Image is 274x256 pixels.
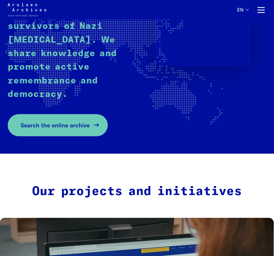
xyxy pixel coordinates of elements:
nav: Primary [237,3,266,16]
a: Search the online archive [8,114,108,136]
span: Search the online archive [21,121,90,130]
h2: Our projects and initiatives [8,184,266,199]
button: English, language selection [237,7,248,19]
